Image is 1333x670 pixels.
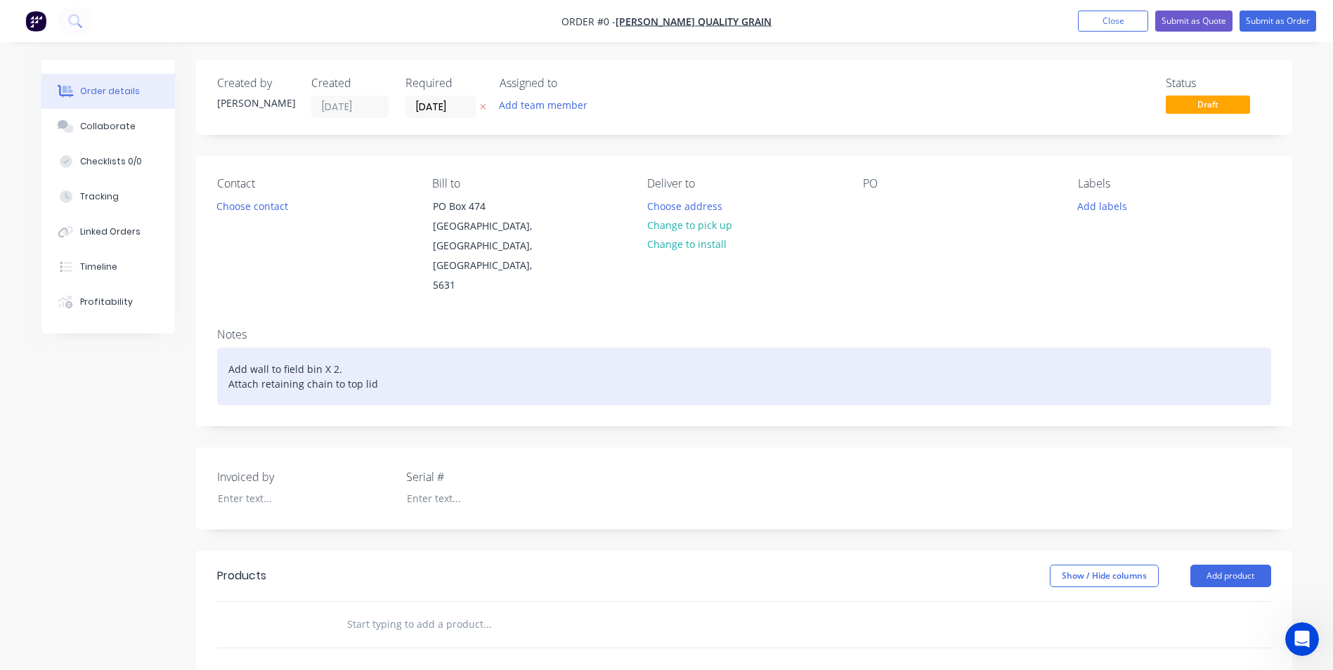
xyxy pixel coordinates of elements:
input: Start typing to add a product... [346,610,628,638]
img: Factory [25,11,46,32]
div: Collaborate [80,120,136,133]
div: Created [311,77,389,90]
iframe: Intercom live chat [1285,622,1319,656]
span: Order #0 - [561,15,616,28]
div: Labels [1078,177,1270,190]
div: Notes [217,328,1271,341]
div: Deliver to [647,177,840,190]
div: Checklists 0/0 [80,155,142,168]
button: Add team member [500,96,595,114]
div: Bill to [432,177,625,190]
button: Show / Hide columns [1050,565,1159,587]
button: Choose contact [209,196,295,215]
div: Products [217,567,266,584]
div: Tracking [80,190,119,203]
button: Add labels [1070,196,1135,215]
button: Order details [41,74,175,109]
button: Submit as Order [1240,11,1316,32]
button: Change to install [639,235,734,254]
div: Contact [217,177,410,190]
span: Draft [1166,96,1250,113]
div: Profitability [80,296,133,308]
label: Invoiced by [217,468,393,485]
div: Linked Orders [80,225,141,238]
button: Add product [1190,565,1271,587]
button: Change to pick up [639,216,739,235]
button: Collaborate [41,109,175,144]
button: Checklists 0/0 [41,144,175,179]
button: Profitability [41,284,175,320]
button: Choose address [639,196,729,215]
div: PO Box 474[GEOGRAPHIC_DATA], [GEOGRAPHIC_DATA], [GEOGRAPHIC_DATA], 5631 [421,196,561,296]
div: PO Box 474 [433,197,550,216]
div: PO [863,177,1055,190]
button: Tracking [41,179,175,214]
button: Timeline [41,249,175,284]
div: [GEOGRAPHIC_DATA], [GEOGRAPHIC_DATA], [GEOGRAPHIC_DATA], 5631 [433,216,550,295]
button: Submit as Quote [1155,11,1233,32]
label: Serial # [406,468,582,485]
div: Assigned to [500,77,640,90]
div: Timeline [80,261,117,273]
div: Order details [80,85,140,98]
div: [PERSON_NAME] [217,96,294,110]
div: Add wall to field bin X 2. Attach retaining chain to top lid [217,348,1271,405]
div: Created by [217,77,294,90]
a: [PERSON_NAME] Quality Grain [616,15,772,28]
button: Linked Orders [41,214,175,249]
button: Add team member [491,96,594,114]
div: Required [405,77,483,90]
div: Status [1166,77,1271,90]
button: Close [1078,11,1148,32]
